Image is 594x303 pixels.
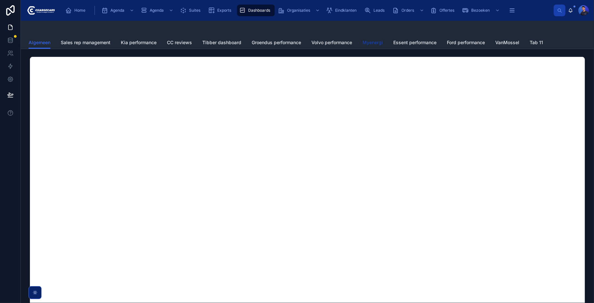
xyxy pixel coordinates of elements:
span: Essent performance [393,39,436,46]
span: Volvo performance [311,39,352,46]
a: Leads [363,5,389,16]
a: Algemeen [29,37,50,49]
a: Sales rep management [61,37,110,50]
a: Home [63,5,90,16]
a: Myenergi [362,37,383,50]
a: Groendus performance [252,37,301,50]
a: Ford performance [447,37,485,50]
span: Orders [402,8,414,13]
span: Myenergi [362,39,383,46]
a: Kia performance [121,37,157,50]
span: Suites [189,8,200,13]
span: Agenda [150,8,164,13]
a: Eindklanten [324,5,361,16]
span: Eindklanten [335,8,357,13]
span: Agenda [110,8,124,13]
span: Offertes [440,8,455,13]
a: Suites [178,5,205,16]
span: Bezoeken [472,8,490,13]
a: Exports [206,5,236,16]
div: scrollable content [60,3,554,18]
a: Dashboards [237,5,275,16]
span: Groendus performance [252,39,301,46]
a: Tibber dashboard [202,37,241,50]
span: VanMossel [495,39,519,46]
a: Organisaties [276,5,323,16]
a: VanMossel [495,37,519,50]
span: Organisaties [287,8,310,13]
span: CC reviews [167,39,192,46]
span: Home [74,8,85,13]
a: Agenda [99,5,137,16]
span: Kia performance [121,39,157,46]
a: Orders [391,5,427,16]
span: Tibber dashboard [202,39,241,46]
span: Leads [374,8,385,13]
a: Agenda [139,5,177,16]
a: Essent performance [393,37,436,50]
a: Tab 11 [530,37,543,50]
a: Volvo performance [311,37,352,50]
a: Offertes [429,5,459,16]
span: Dashboards [248,8,270,13]
span: Sales rep management [61,39,110,46]
a: CC reviews [167,37,192,50]
a: Bezoeken [461,5,503,16]
img: App logo [26,5,55,16]
span: Exports [217,8,231,13]
span: Ford performance [447,39,485,46]
span: Algemeen [29,39,50,46]
span: Tab 11 [530,39,543,46]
